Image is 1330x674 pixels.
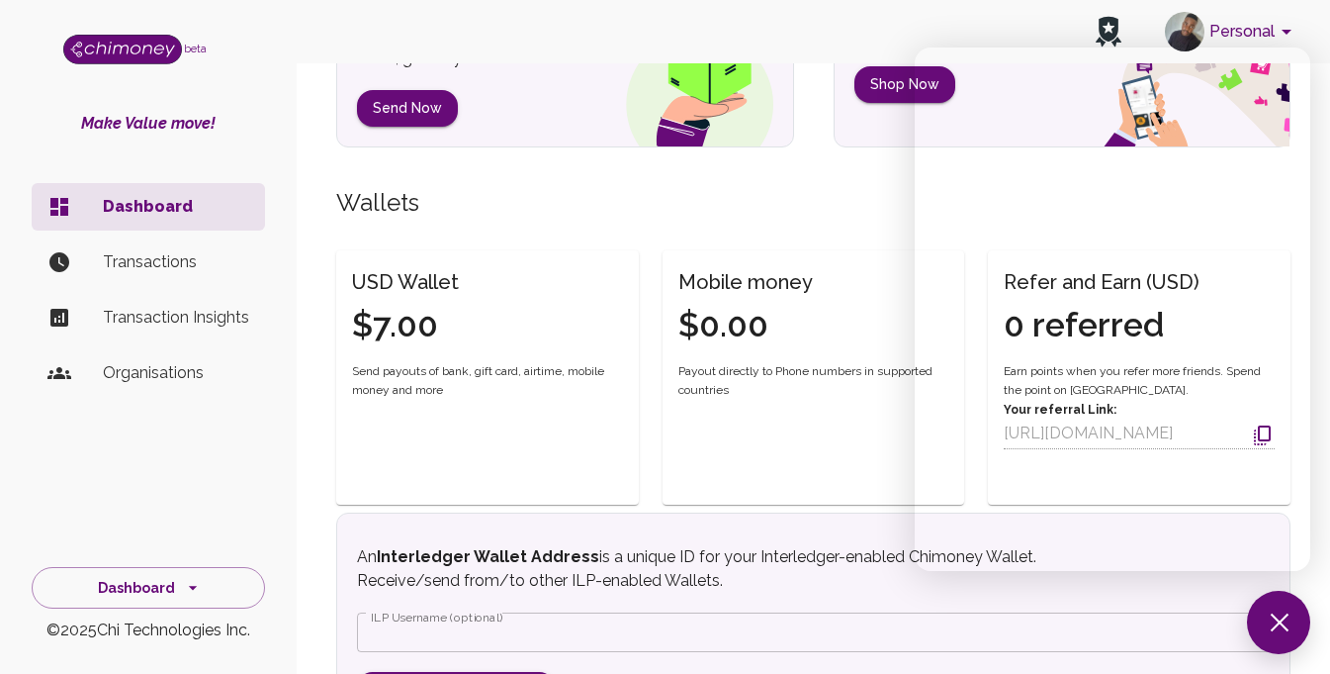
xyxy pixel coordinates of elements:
[357,90,458,127] button: Send Now
[352,362,623,402] span: Send payouts of bank, gift card, airtime, mobile money and more
[336,187,1290,219] h5: Wallets
[103,306,249,330] p: Transaction Insights
[32,567,265,610] button: Dashboard
[103,250,249,274] p: Transactions
[184,43,207,54] span: beta
[103,195,249,219] p: Dashboard
[103,361,249,385] p: Organisations
[854,66,955,103] button: Shop Now
[371,609,503,626] label: ILP Username (optional)
[1165,12,1204,51] img: avatar
[352,266,459,298] h6: USD Wallet
[678,266,813,298] h6: Mobile money
[678,362,949,402] span: Payout directly to Phone numbers in supported countries
[357,545,1117,593] p: An is a unique ID for your Interledger-enabled Chimoney Wallet. Receive/send from/to other ILP-en...
[63,35,182,64] img: Logo
[377,547,599,566] strong: Interledger Wallet Address
[1157,6,1306,57] button: account of current user
[352,305,459,346] h4: $7.00
[678,305,813,346] h4: $0.00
